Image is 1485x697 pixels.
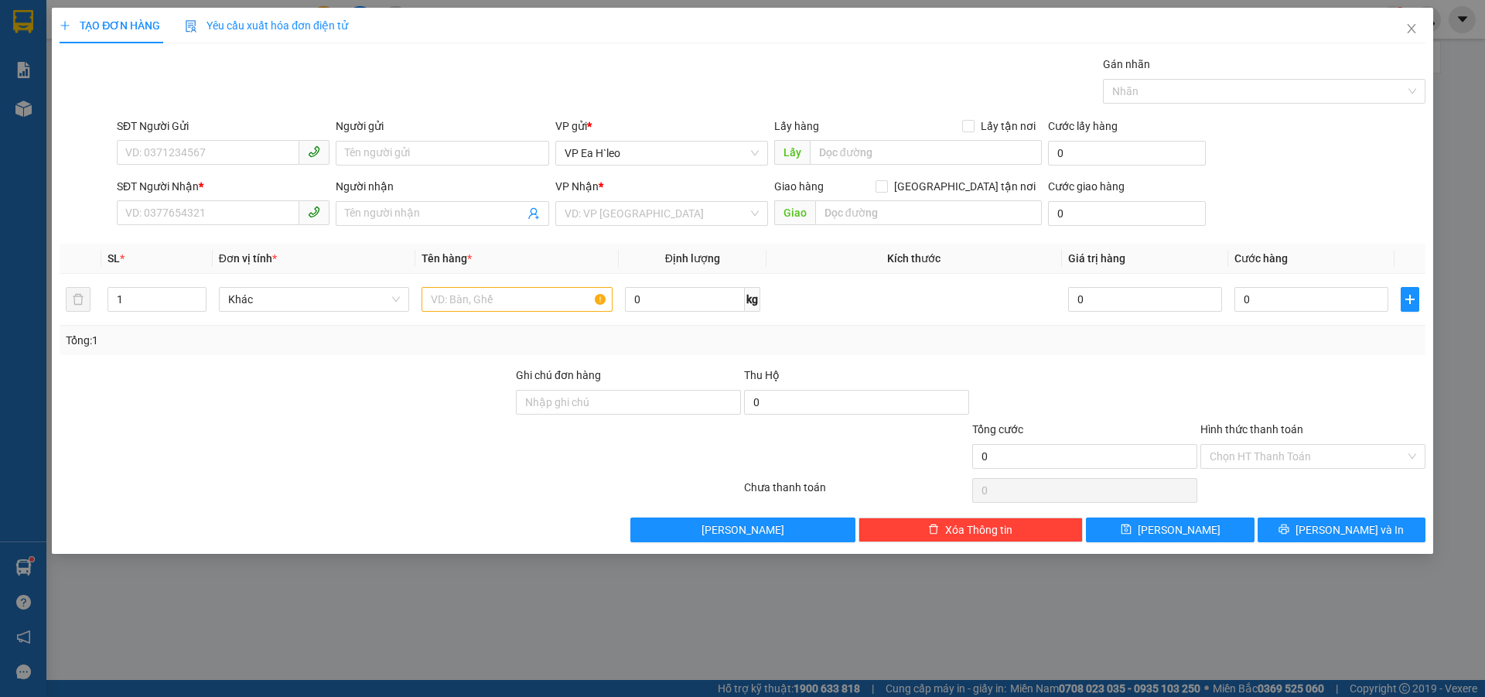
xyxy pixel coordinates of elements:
[185,20,197,32] img: icon
[565,142,759,165] span: VP Ea H`leo
[1258,518,1425,542] button: printer[PERSON_NAME] và In
[630,518,855,542] button: [PERSON_NAME]
[972,423,1023,436] span: Tổng cước
[185,19,348,32] span: Yêu cầu xuất hóa đơn điện tử
[702,521,784,538] span: [PERSON_NAME]
[1296,521,1404,538] span: [PERSON_NAME] và In
[228,288,401,311] span: Khác
[422,252,472,265] span: Tên hàng
[66,287,90,312] button: delete
[815,200,1042,225] input: Dọc đường
[308,206,320,218] span: phone
[516,369,601,381] label: Ghi chú đơn hàng
[336,118,548,135] div: Người gửi
[928,524,939,536] span: delete
[859,518,1084,542] button: deleteXóa Thông tin
[1086,518,1254,542] button: save[PERSON_NAME]
[745,287,760,312] span: kg
[1278,524,1289,536] span: printer
[1405,22,1418,35] span: close
[1068,287,1222,312] input: 0
[1401,287,1419,312] button: plus
[1234,252,1288,265] span: Cước hàng
[1138,521,1220,538] span: [PERSON_NAME]
[744,369,780,381] span: Thu Hộ
[555,118,768,135] div: VP gửi
[774,200,815,225] span: Giao
[945,521,1012,538] span: Xóa Thông tin
[1200,423,1303,436] label: Hình thức thanh toán
[774,180,824,193] span: Giao hàng
[1048,141,1206,166] input: Cước lấy hàng
[527,207,540,220] span: user-add
[1390,8,1433,51] button: Close
[66,332,573,349] div: Tổng: 1
[774,140,810,165] span: Lấy
[1103,58,1150,70] label: Gán nhãn
[117,118,329,135] div: SĐT Người Gửi
[555,180,599,193] span: VP Nhận
[665,252,720,265] span: Định lượng
[1048,201,1206,226] input: Cước giao hàng
[422,287,613,312] input: VD: Bàn, Ghế
[108,252,120,265] span: SL
[336,178,548,195] div: Người nhận
[1401,293,1418,306] span: plus
[60,20,70,31] span: plus
[1048,180,1125,193] label: Cước giao hàng
[308,145,320,158] span: phone
[888,178,1042,195] span: [GEOGRAPHIC_DATA] tận nơi
[1121,524,1132,536] span: save
[975,118,1042,135] span: Lấy tận nơi
[887,252,940,265] span: Kích thước
[60,19,160,32] span: TẠO ĐƠN HÀNG
[219,252,277,265] span: Đơn vị tính
[117,178,329,195] div: SĐT Người Nhận
[742,479,971,506] div: Chưa thanh toán
[774,120,819,132] span: Lấy hàng
[1048,120,1118,132] label: Cước lấy hàng
[810,140,1042,165] input: Dọc đường
[516,390,741,415] input: Ghi chú đơn hàng
[1068,252,1125,265] span: Giá trị hàng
